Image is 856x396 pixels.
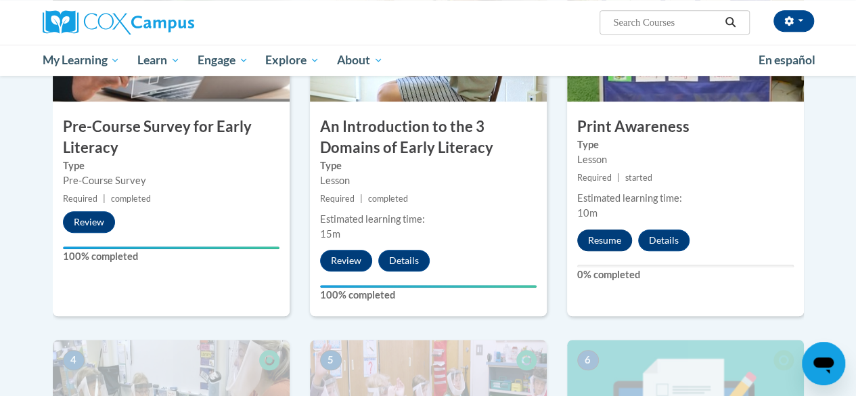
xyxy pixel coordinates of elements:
[638,229,690,251] button: Details
[310,116,547,158] h3: An Introduction to the 3 Domains of Early Literacy
[320,285,537,288] div: Your progress
[320,173,537,188] div: Lesson
[63,158,279,173] label: Type
[577,173,612,183] span: Required
[32,45,824,76] div: Main menu
[34,45,129,76] a: My Learning
[53,116,290,158] h3: Pre-Course Survey for Early Literacy
[320,158,537,173] label: Type
[617,173,620,183] span: |
[577,267,794,282] label: 0% completed
[265,52,319,68] span: Explore
[63,194,97,204] span: Required
[368,194,408,204] span: completed
[63,246,279,249] div: Your progress
[63,211,115,233] button: Review
[129,45,189,76] a: Learn
[137,52,180,68] span: Learn
[111,194,151,204] span: completed
[320,250,372,271] button: Review
[625,173,652,183] span: started
[577,229,632,251] button: Resume
[320,228,340,240] span: 15m
[320,288,537,303] label: 100% completed
[360,194,363,204] span: |
[320,212,537,227] div: Estimated learning time:
[577,207,598,219] span: 10m
[63,350,85,370] span: 4
[577,191,794,206] div: Estimated learning time:
[320,194,355,204] span: Required
[63,173,279,188] div: Pre-Course Survey
[103,194,106,204] span: |
[577,152,794,167] div: Lesson
[189,45,257,76] a: Engage
[198,52,248,68] span: Engage
[378,250,430,271] button: Details
[320,350,342,370] span: 5
[773,10,814,32] button: Account Settings
[802,342,845,385] iframe: Button to launch messaging window
[750,46,824,74] a: En español
[256,45,328,76] a: Explore
[42,52,120,68] span: My Learning
[612,14,720,30] input: Search Courses
[759,53,815,67] span: En español
[43,10,194,35] img: Cox Campus
[43,10,286,35] a: Cox Campus
[337,52,383,68] span: About
[567,116,804,137] h3: Print Awareness
[328,45,392,76] a: About
[577,137,794,152] label: Type
[577,350,599,370] span: 6
[720,14,740,30] button: Search
[63,249,279,264] label: 100% completed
